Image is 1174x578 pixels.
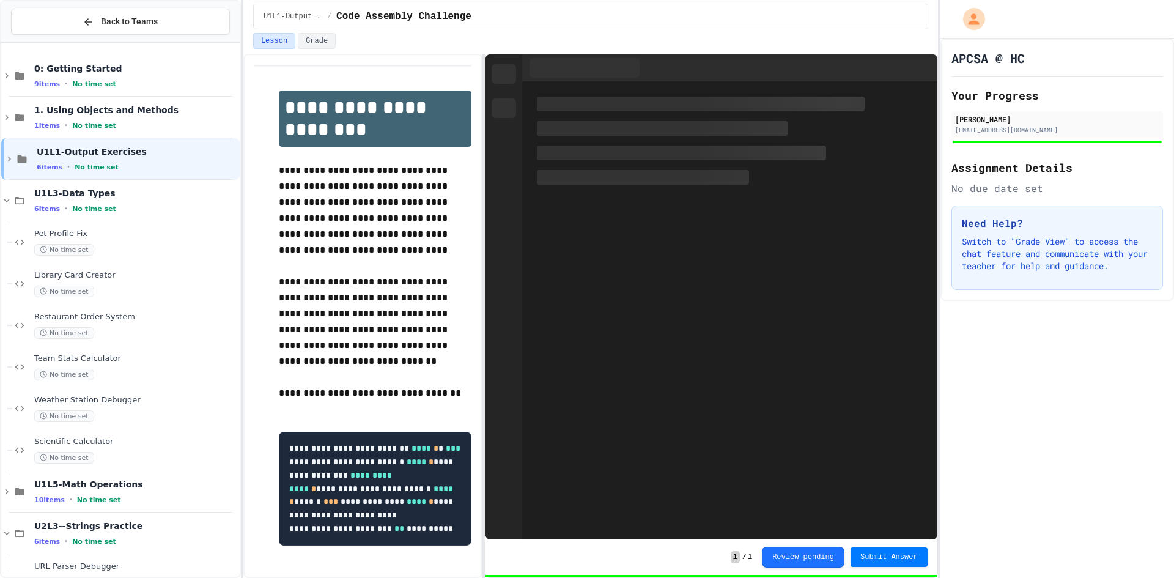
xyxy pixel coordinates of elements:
span: URL Parser Debugger [34,561,237,572]
button: Submit Answer [851,547,928,567]
span: No time set [72,80,116,88]
span: U1L3-Data Types [34,188,237,199]
button: Grade [298,33,336,49]
span: No time set [34,244,94,256]
span: Scientific Calculator [34,437,237,447]
span: 6 items [37,163,62,171]
span: Team Stats Calculator [34,354,237,364]
span: / [327,12,331,21]
span: U1L1-Output Exercises [37,146,237,157]
span: No time set [72,538,116,546]
span: Pet Profile Fix [34,229,237,239]
span: No time set [72,205,116,213]
span: 1. Using Objects and Methods [34,105,237,116]
span: U1L1-Output Exercises [264,12,322,21]
button: Lesson [253,33,295,49]
button: Back to Teams [11,9,230,35]
span: No time set [34,327,94,339]
div: No due date set [951,181,1163,196]
span: Back to Teams [101,15,158,28]
h1: APCSA @ HC [951,50,1025,67]
span: • [70,495,72,505]
h2: Your Progress [951,87,1163,104]
div: [EMAIL_ADDRESS][DOMAIN_NAME] [955,125,1159,135]
span: No time set [72,122,116,130]
span: Library Card Creator [34,270,237,281]
span: Restaurant Order System [34,312,237,322]
button: Review pending [762,547,844,568]
span: 1 [731,551,740,563]
span: • [65,79,67,89]
span: • [65,536,67,546]
span: No time set [75,163,119,171]
div: [PERSON_NAME] [955,114,1159,125]
span: 6 items [34,205,60,213]
span: No time set [34,410,94,422]
span: 9 items [34,80,60,88]
span: Weather Station Debugger [34,395,237,406]
span: • [65,120,67,130]
span: No time set [34,452,94,464]
span: Code Assembly Challenge [336,9,471,24]
span: 1 items [34,122,60,130]
span: No time set [34,369,94,380]
span: U1L5-Math Operations [34,479,237,490]
h3: Need Help? [962,216,1153,231]
span: Submit Answer [860,552,918,562]
span: 10 items [34,496,65,504]
span: No time set [77,496,121,504]
h2: Assignment Details [951,159,1163,176]
div: My Account [950,5,988,33]
span: • [67,162,70,172]
span: 0: Getting Started [34,63,237,74]
span: 6 items [34,538,60,546]
span: U2L3--Strings Practice [34,521,237,532]
p: Switch to "Grade View" to access the chat feature and communicate with your teacher for help and ... [962,235,1153,272]
span: • [65,204,67,213]
span: No time set [34,286,94,297]
span: 1 [748,552,752,562]
span: / [742,552,747,562]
